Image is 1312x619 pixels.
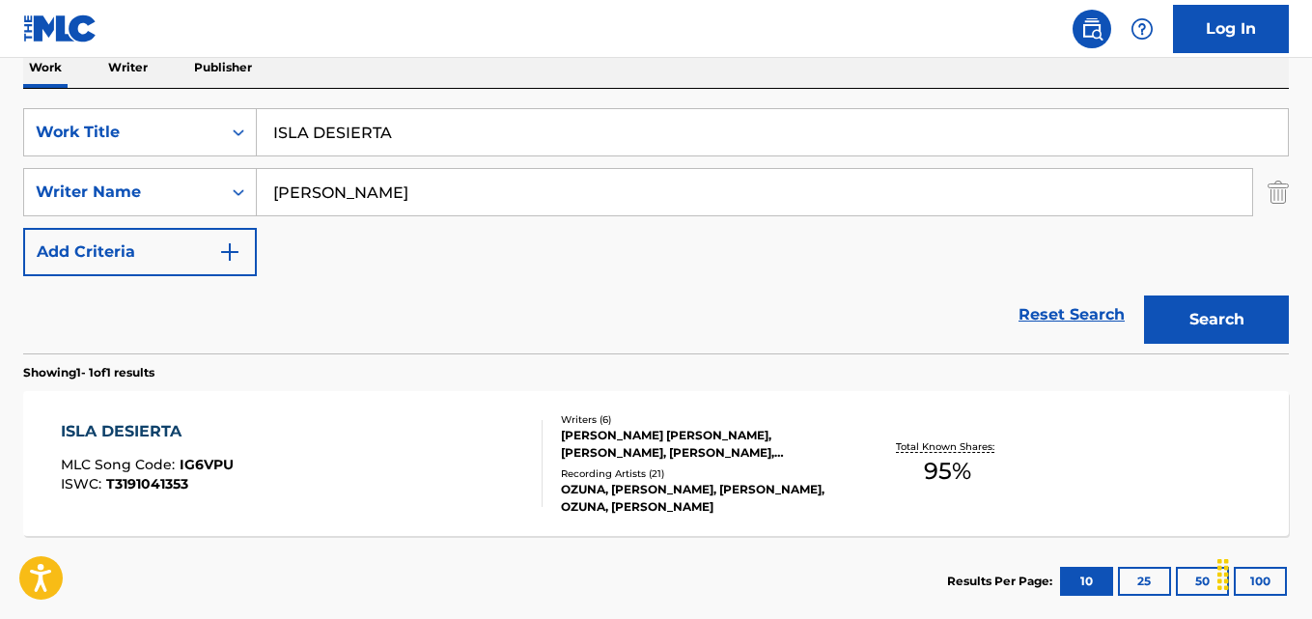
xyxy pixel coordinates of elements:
[1009,294,1134,336] a: Reset Search
[924,454,971,489] span: 95 %
[1080,17,1103,41] img: search
[1131,17,1154,41] img: help
[947,573,1057,590] p: Results Per Page:
[1268,168,1289,216] img: Delete Criterion
[561,427,843,462] div: [PERSON_NAME] [PERSON_NAME], [PERSON_NAME], [PERSON_NAME], [PERSON_NAME], [PERSON_NAME], [PERSON_...
[180,456,234,473] span: IG6VPU
[1176,567,1229,596] button: 50
[1215,526,1312,619] iframe: Chat Widget
[1118,567,1171,596] button: 25
[1144,295,1289,344] button: Search
[1060,567,1113,596] button: 10
[36,121,209,144] div: Work Title
[23,228,257,276] button: Add Criteria
[1073,10,1111,48] a: Public Search
[61,456,180,473] span: MLC Song Code :
[188,47,258,88] p: Publisher
[23,14,98,42] img: MLC Logo
[561,412,843,427] div: Writers ( 6 )
[561,481,843,516] div: OZUNA, [PERSON_NAME], [PERSON_NAME], OZUNA, [PERSON_NAME]
[218,240,241,264] img: 9d2ae6d4665cec9f34b9.svg
[896,439,999,454] p: Total Known Shares:
[1123,10,1161,48] div: Help
[23,391,1289,536] a: ISLA DESIERTAMLC Song Code:IG6VPUISWC:T3191041353Writers (6)[PERSON_NAME] [PERSON_NAME], [PERSON_...
[561,466,843,481] div: Recording Artists ( 21 )
[23,364,154,381] p: Showing 1 - 1 of 1 results
[36,181,209,204] div: Writer Name
[106,475,188,492] span: T3191041353
[61,475,106,492] span: ISWC :
[102,47,154,88] p: Writer
[23,108,1289,353] form: Search Form
[61,420,234,443] div: ISLA DESIERTA
[1173,5,1289,53] a: Log In
[1208,546,1239,604] div: Drag
[23,47,68,88] p: Work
